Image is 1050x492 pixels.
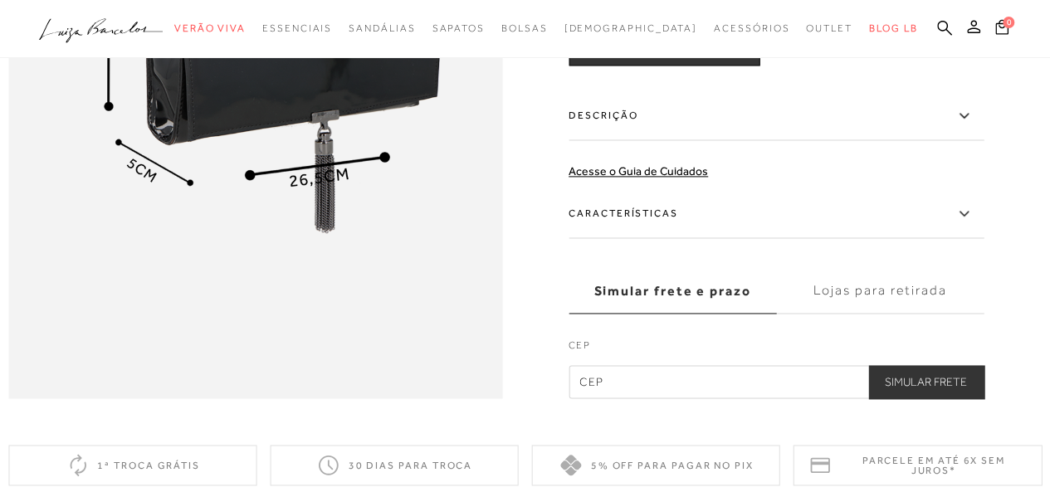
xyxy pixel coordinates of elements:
span: 0 [1003,17,1014,28]
span: [DEMOGRAPHIC_DATA] [564,22,697,34]
label: Lojas para retirada [776,269,984,314]
a: categoryNavScreenReaderText [501,13,548,44]
a: noSubCategoriesText [564,13,697,44]
label: Características [569,190,984,238]
span: Sandálias [349,22,415,34]
span: BLOG LB [869,22,917,34]
a: categoryNavScreenReaderText [174,13,246,44]
span: Outlet [806,22,852,34]
a: categoryNavScreenReaderText [806,13,852,44]
div: Parcele em até 6x sem juros* [794,445,1042,485]
a: categoryNavScreenReaderText [714,13,789,44]
span: Sapatos [432,22,484,34]
span: Acessórios [714,22,789,34]
span: Verão Viva [174,22,246,34]
div: 1ª troca grátis [8,445,256,485]
span: Essenciais [262,22,332,34]
a: categoryNavScreenReaderText [262,13,332,44]
label: Simular frete e prazo [569,269,776,314]
div: 30 dias para troca [270,445,518,485]
a: categoryNavScreenReaderText [349,13,415,44]
div: 5% off para pagar no PIX [532,445,780,485]
button: 0 [990,18,1013,41]
a: categoryNavScreenReaderText [432,13,484,44]
input: CEP [569,365,984,398]
label: CEP [569,338,984,361]
span: Bolsas [501,22,548,34]
button: Simular Frete [868,365,984,398]
a: Acesse o Guia de Cuidados [569,164,708,178]
a: BLOG LB [869,13,917,44]
label: Descrição [569,92,984,140]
